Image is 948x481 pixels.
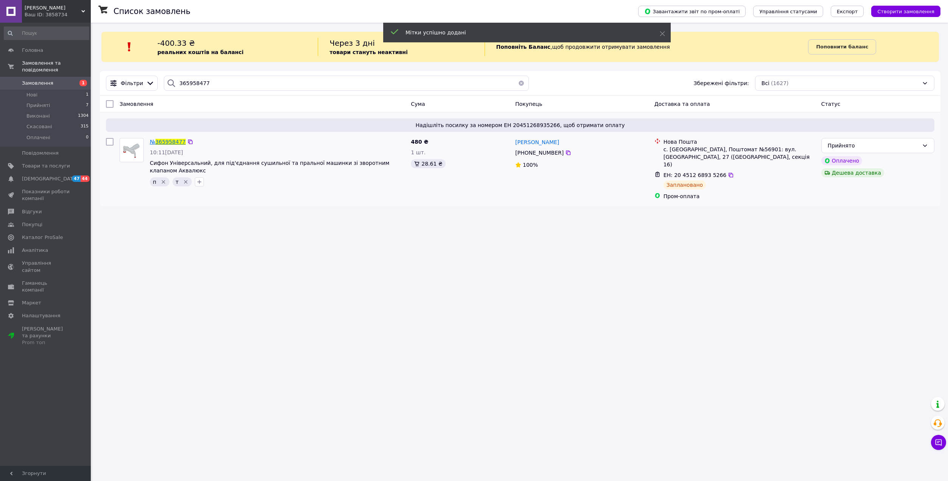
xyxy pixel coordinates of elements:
[160,179,166,185] svg: Видалити мітку
[124,41,135,53] img: :exclamation:
[411,159,445,168] div: 28.61 ₴
[155,139,186,145] span: 365958477
[496,44,551,50] b: Поповніть Баланс
[877,9,934,14] span: Створити замовлення
[485,38,808,56] div: , щоб продовжити отримувати замовлення
[86,92,89,98] span: 1
[157,39,195,48] span: -400.33 ₴
[78,113,89,119] span: 1304
[22,163,70,169] span: Товари та послуги
[411,149,426,155] span: 1 шт.
[828,141,919,150] div: Прийнято
[81,123,89,130] span: 315
[523,162,538,168] span: 100%
[816,44,868,50] b: Поповнити баланс
[664,172,727,178] span: ЕН: 20 4512 6893 5266
[837,9,858,14] span: Експорт
[86,102,89,109] span: 7
[150,139,186,145] a: №365958477
[150,149,183,155] span: 10:11[DATE]
[150,139,155,145] span: №
[406,29,641,36] div: Мітки успішно додані
[22,150,59,157] span: Повідомлення
[150,160,389,174] a: Сифон Універсальний, для під'єднання сушильної та пральної машинки зі зворотним клапаном Аквалюкс
[22,175,78,182] span: [DEMOGRAPHIC_DATA]
[664,146,815,168] div: с. [GEOGRAPHIC_DATA], Поштомат №56901: вул. [GEOGRAPHIC_DATA], 27 ([GEOGRAPHIC_DATA], секція 16)
[644,8,740,15] span: Завантажити звіт по пром-оплаті
[931,435,946,450] button: Чат з покупцем
[25,5,81,11] span: Аквалюкс
[26,113,50,119] span: Виконані
[176,179,179,185] span: т
[762,79,769,87] span: Всі
[113,7,190,16] h1: Список замовлень
[22,299,41,306] span: Маркет
[22,339,70,346] div: Prom топ
[86,134,89,141] span: 0
[771,80,789,86] span: (1627)
[515,138,559,146] a: [PERSON_NAME]
[164,76,528,91] input: Пошук за номером замовлення, ПІБ покупця, номером телефону, Email, номером накладної
[664,138,815,146] div: Нова Пошта
[22,312,61,319] span: Налаштування
[121,79,143,87] span: Фільтри
[22,47,43,54] span: Головна
[26,92,37,98] span: Нові
[22,234,63,241] span: Каталог ProSale
[25,11,91,18] div: Ваш ID: 3858734
[411,101,425,107] span: Cума
[72,175,81,182] span: 47
[157,49,244,55] b: реальних коштів на балансі
[120,138,144,162] a: Фото товару
[821,156,862,165] div: Оплачено
[79,80,87,86] span: 1
[22,280,70,293] span: Гаманець компанії
[26,102,50,109] span: Прийняті
[808,39,876,54] a: Поповнити баланс
[109,121,931,129] span: Надішліть посилку за номером ЕН 20451268935266, щоб отримати оплату
[81,175,89,182] span: 44
[753,6,823,17] button: Управління статусами
[26,134,50,141] span: Оплачені
[153,179,156,185] span: п
[22,80,53,87] span: Замовлення
[821,168,884,177] div: Дешева доставка
[664,192,815,200] div: Пром-оплата
[329,49,408,55] b: товари стануть неактивні
[120,142,143,158] img: Фото товару
[22,60,91,73] span: Замовлення та повідомлення
[821,101,841,107] span: Статус
[329,39,375,48] span: Через 3 дні
[515,139,559,145] span: [PERSON_NAME]
[22,208,42,215] span: Відгуки
[22,221,42,228] span: Покупці
[693,79,749,87] span: Збережені фільтри:
[411,139,428,145] span: 480 ₴
[654,101,710,107] span: Доставка та оплата
[664,180,706,189] div: Заплановано
[22,260,70,273] span: Управління сайтом
[26,123,52,130] span: Скасовані
[864,8,940,14] a: Створити замовлення
[515,101,542,107] span: Покупець
[831,6,864,17] button: Експорт
[22,326,70,346] span: [PERSON_NAME] та рахунки
[22,247,48,254] span: Аналітика
[638,6,746,17] button: Завантажити звіт по пром-оплаті
[514,76,529,91] button: Очистить
[871,6,940,17] button: Створити замовлення
[120,101,153,107] span: Замовлення
[4,26,89,40] input: Пошук
[759,9,817,14] span: Управління статусами
[514,147,565,158] div: [PHONE_NUMBER]
[22,188,70,202] span: Показники роботи компанії
[183,179,189,185] svg: Видалити мітку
